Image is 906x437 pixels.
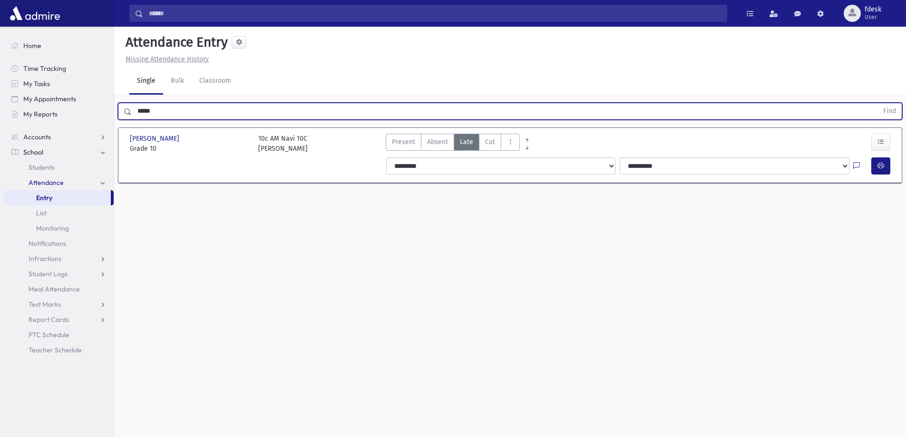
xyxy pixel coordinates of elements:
a: Single [129,68,163,95]
a: Bulk [163,68,192,95]
span: Meal Attendance [29,285,80,293]
h5: Attendance Entry [122,34,228,50]
u: Missing Attendance History [126,55,209,63]
span: Test Marks [29,300,61,309]
span: PTC Schedule [29,330,69,339]
span: Accounts [23,133,51,141]
span: Grade 10 [130,144,249,154]
span: My Tasks [23,79,50,88]
a: My Appointments [4,91,114,107]
span: Students [29,163,55,172]
a: Student Logs [4,266,114,282]
span: Student Logs [29,270,68,278]
span: fdesk [865,6,881,13]
span: My Appointments [23,95,76,103]
a: Accounts [4,129,114,145]
span: Entry [36,194,52,202]
span: My Reports [23,110,58,118]
a: Notifications [4,236,114,251]
a: Entry [4,190,111,205]
a: Monitoring [4,221,114,236]
a: Report Cards [4,312,114,327]
a: Home [4,38,114,53]
span: Notifications [29,239,66,248]
div: 10c AM Navi 10C [PERSON_NAME] [258,134,308,154]
span: Attendance [29,178,64,187]
a: Infractions [4,251,114,266]
span: Home [23,41,41,50]
a: Time Tracking [4,61,114,76]
a: My Reports [4,107,114,122]
button: Find [877,103,902,119]
a: Students [4,160,114,175]
span: Time Tracking [23,64,66,73]
span: Infractions [29,254,61,263]
span: User [865,13,881,21]
a: Meal Attendance [4,282,114,297]
a: List [4,205,114,221]
span: List [36,209,47,217]
span: [PERSON_NAME] [130,134,181,144]
a: Missing Attendance History [122,55,209,63]
a: Teacher Schedule [4,342,114,358]
span: Cut [485,137,495,147]
a: School [4,145,114,160]
span: School [23,148,43,156]
a: Test Marks [4,297,114,312]
a: PTC Schedule [4,327,114,342]
div: AttTypes [386,134,520,154]
span: Late [460,137,473,147]
a: Classroom [192,68,239,95]
input: Search [143,5,727,22]
a: My Tasks [4,76,114,91]
img: AdmirePro [8,4,62,23]
span: Teacher Schedule [29,346,82,354]
span: Present [392,137,415,147]
span: Absent [427,137,448,147]
span: Report Cards [29,315,69,324]
a: Attendance [4,175,114,190]
span: Monitoring [36,224,69,233]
